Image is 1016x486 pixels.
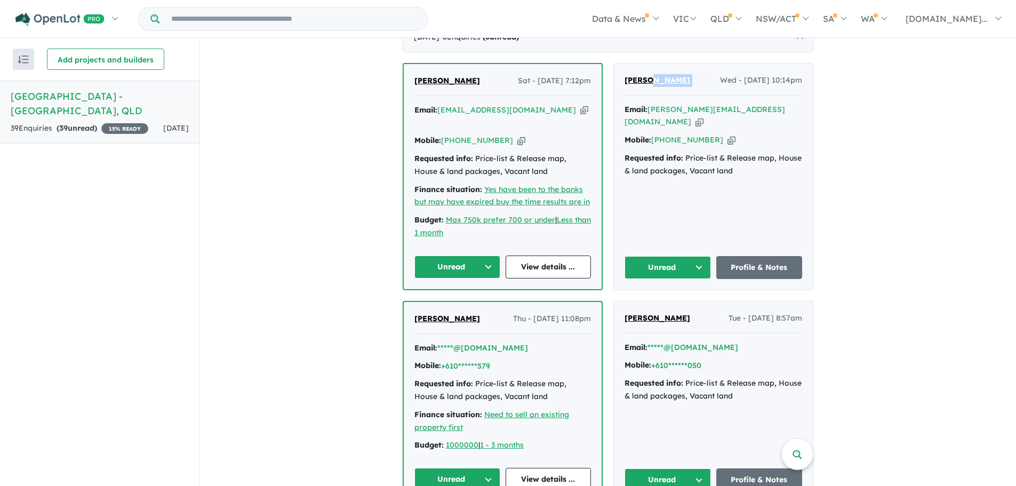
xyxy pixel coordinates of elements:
img: Openlot PRO Logo White [15,13,105,26]
span: Tue - [DATE] 8:57am [729,312,802,325]
span: [PERSON_NAME] [414,314,480,323]
div: | [414,214,591,240]
strong: Requested info: [625,153,683,163]
a: Less than 1 month [414,215,591,237]
a: Profile & Notes [716,256,803,279]
strong: Email: [414,343,437,353]
a: View details ... [506,256,591,278]
a: Yes have been to the banks but may have expired buy the time results are in [414,185,590,207]
span: [DOMAIN_NAME]... [906,13,988,24]
strong: Budget: [414,440,444,450]
h5: [GEOGRAPHIC_DATA] - [GEOGRAPHIC_DATA] , QLD [11,89,189,118]
a: Max 750k prefer 700 or under [446,215,555,225]
strong: Mobile: [414,136,441,145]
button: Copy [727,134,735,146]
strong: Email: [625,105,647,114]
a: [EMAIL_ADDRESS][DOMAIN_NAME] [437,105,576,115]
div: | [414,439,591,452]
strong: ( unread) [57,123,97,133]
strong: Finance situation: [414,185,482,194]
strong: Email: [414,105,437,115]
div: Price-list & Release map, House & land packages, Vacant land [414,153,591,178]
strong: Requested info: [414,379,473,388]
button: Unread [414,256,500,278]
a: [PERSON_NAME] [625,74,690,87]
strong: Mobile: [625,360,651,370]
strong: Finance situation: [414,410,482,419]
a: [PHONE_NUMBER] [651,135,723,145]
span: 15 % READY [101,123,148,134]
img: sort.svg [18,55,29,63]
a: Need to sell an existing property first [414,410,569,432]
div: Price-list & Release map, House & land packages, Vacant land [414,378,591,403]
strong: Mobile: [414,361,441,370]
button: Copy [580,105,588,116]
a: [PERSON_NAME][EMAIL_ADDRESS][DOMAIN_NAME] [625,105,785,127]
span: Sat - [DATE] 7:12pm [518,75,591,87]
a: [PHONE_NUMBER] [441,136,513,145]
a: 1 - 3 months [480,440,524,450]
strong: Requested info: [625,378,683,388]
span: Thu - [DATE] 11:08pm [513,313,591,325]
strong: Mobile: [625,135,651,145]
span: 39 [59,123,68,133]
div: Price-list & Release map, House & land packages, Vacant land [625,377,802,403]
span: [PERSON_NAME] [625,75,690,85]
div: Price-list & Release map, House & land packages, Vacant land [625,152,802,178]
span: [PERSON_NAME] [414,76,480,85]
span: [PERSON_NAME] [625,313,690,323]
strong: Requested info: [414,154,473,163]
span: Wed - [DATE] 10:14pm [720,74,802,87]
a: 1000000 [446,440,478,450]
a: [PERSON_NAME] [414,75,480,87]
strong: Budget: [414,215,444,225]
button: Copy [695,116,703,128]
strong: Email: [625,342,647,352]
button: Copy [517,135,525,146]
button: Add projects and builders [47,49,164,70]
div: 39 Enquir ies [11,122,148,135]
input: Try estate name, suburb, builder or developer [162,7,425,30]
a: [PERSON_NAME] [414,313,480,325]
span: [DATE] [163,123,189,133]
a: [PERSON_NAME] [625,312,690,325]
button: Unread [625,256,711,279]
